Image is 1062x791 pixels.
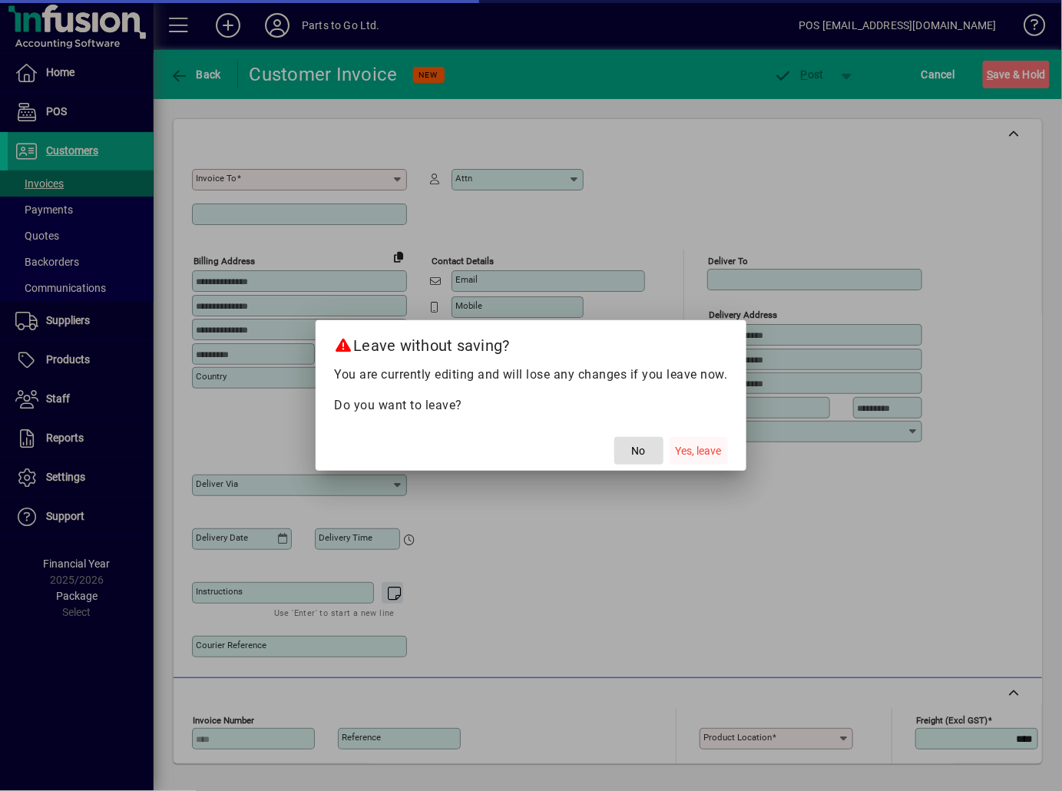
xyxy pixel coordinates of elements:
[614,437,663,465] button: No
[334,396,728,415] p: Do you want to leave?
[316,320,746,365] h2: Leave without saving?
[670,437,728,465] button: Yes, leave
[676,443,722,459] span: Yes, leave
[632,443,646,459] span: No
[334,366,728,384] p: You are currently editing and will lose any changes if you leave now.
